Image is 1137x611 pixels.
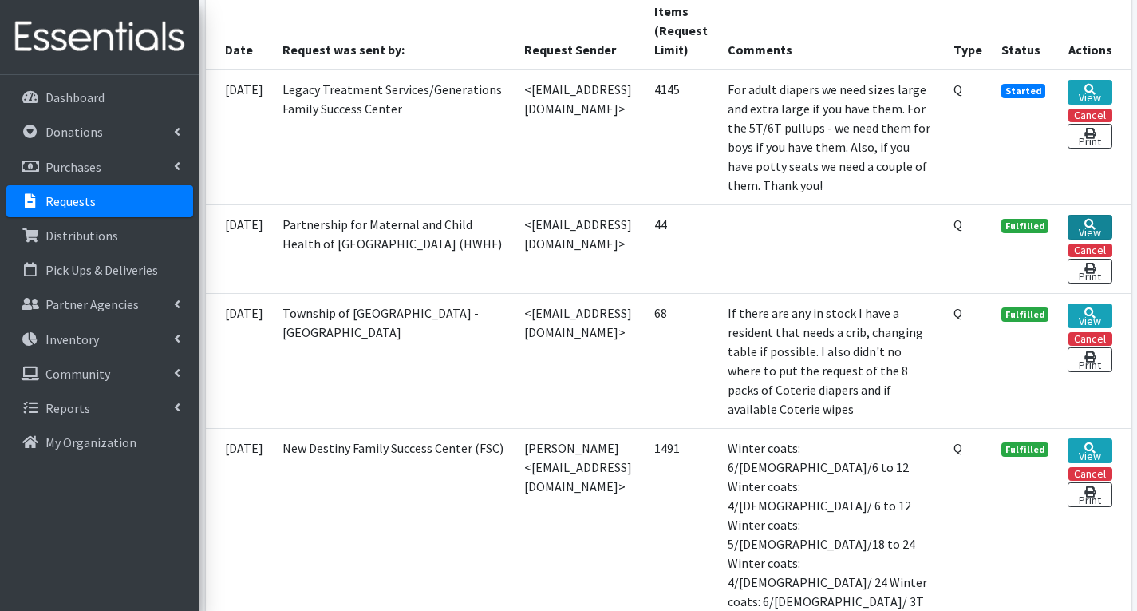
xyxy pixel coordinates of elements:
img: HumanEssentials [6,10,193,64]
p: Donations [45,124,103,140]
p: My Organization [45,434,136,450]
a: Donations [6,116,193,148]
a: Print [1068,124,1111,149]
a: Purchases [6,151,193,183]
button: Cancel [1068,244,1112,257]
span: Fulfilled [1001,219,1049,233]
td: 44 [645,204,718,293]
td: For adult diapers we need sizes large and extra large if you have them. For the 5T/6T pullups - w... [718,69,944,205]
abbr: Quantity [953,81,962,97]
a: Distributions [6,220,193,252]
p: Requests [45,193,96,209]
a: View [1068,438,1111,463]
td: Partnership for Maternal and Child Health of [GEOGRAPHIC_DATA] (HWHF) [273,204,515,293]
a: Dashboard [6,81,193,113]
a: View [1068,215,1111,240]
td: Legacy Treatment Services/Generations Family Success Center [273,69,515,205]
td: [DATE] [206,293,273,428]
abbr: Quantity [953,440,962,456]
button: Cancel [1068,467,1112,481]
p: Inventory [45,331,99,347]
td: If there are any in stock I have a resident that needs a crib, changing table if possible. I also... [718,293,944,428]
a: Inventory [6,323,193,355]
button: Cancel [1068,332,1112,346]
p: Pick Ups & Deliveries [45,262,158,278]
a: Print [1068,259,1111,284]
abbr: Quantity [953,305,962,321]
a: Pick Ups & Deliveries [6,254,193,286]
p: Distributions [45,228,118,244]
td: Township of [GEOGRAPHIC_DATA] - [GEOGRAPHIC_DATA] [273,293,515,428]
td: [DATE] [206,69,273,205]
p: Dashboard [45,89,105,105]
a: Partner Agencies [6,288,193,320]
a: Community [6,358,193,390]
a: Requests [6,185,193,217]
td: 4145 [645,69,718,205]
p: Partner Agencies [45,296,139,312]
a: My Organization [6,427,193,458]
p: Purchases [45,159,101,175]
td: 68 [645,293,718,428]
td: <[EMAIL_ADDRESS][DOMAIN_NAME]> [515,293,645,428]
a: Reports [6,392,193,424]
abbr: Quantity [953,216,962,232]
a: View [1068,80,1111,105]
span: Started [1001,84,1046,98]
td: <[EMAIL_ADDRESS][DOMAIN_NAME]> [515,69,645,205]
td: [DATE] [206,204,273,293]
p: Reports [45,400,90,416]
span: Fulfilled [1001,307,1049,322]
a: Print [1068,347,1111,372]
a: Print [1068,482,1111,507]
button: Cancel [1068,109,1112,122]
span: Fulfilled [1001,442,1049,457]
a: View [1068,304,1111,328]
p: Community [45,366,110,382]
td: <[EMAIL_ADDRESS][DOMAIN_NAME]> [515,204,645,293]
